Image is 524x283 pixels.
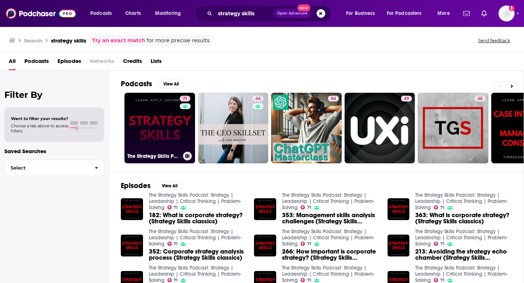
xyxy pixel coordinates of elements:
[434,278,444,282] a: 71
[307,279,311,282] span: 71
[437,8,450,19] span: More
[174,279,178,282] span: 71
[282,212,379,224] span: 353: Management skills analysis challenges (Strategy Skills classics)
[282,228,374,247] a: The Strategy Skills Podcast: Strategy | Leadership | Critical Thinking | Problem-Solving
[415,248,512,261] a: 213: Avoiding the strategy echo chamber (Strategy Skills classics)
[255,95,261,103] span: 44
[388,198,410,220] img: 363: What is corporate strategy? (Strategy Skills classics)
[415,192,508,211] a: The Strategy Skills Podcast: Strategy | Leadership | Critical Thinking | Problem-Solving
[499,5,515,21] span: Logged in as megcassidy
[149,228,241,247] a: The Strategy Skills Podcast: Strategy | Leadership | Critical Thinking | Problem-Solving
[254,235,276,257] img: 266: How important is corporate strategy? (Strategy Skills Classics)
[90,55,114,70] span: Networks
[24,55,49,70] a: Podcasts
[477,95,483,103] span: 48
[167,242,178,246] a: 71
[345,93,415,163] a: 49
[307,242,311,246] span: 71
[4,89,104,100] h2: Filter By
[9,55,16,70] a: All
[254,198,276,220] img: 353: Management skills analysis challenges (Strategy Skills classics)
[11,116,68,121] span: Want to filter your results?
[121,181,151,190] h2: Episodes
[440,242,444,246] span: 71
[434,205,444,210] a: 71
[24,37,42,44] h3: Search
[6,7,76,20] img: Podchaser - Follow, Share and Rate Podcasts
[121,79,184,88] a: PodcastsView All
[155,8,181,19] span: Monitoring
[274,9,311,18] button: Open AdvancedNew
[57,55,81,70] a: Episodes
[4,148,104,155] p: Saved Searches
[90,8,112,19] span: Podcasts
[215,8,274,19] input: Search podcasts, credits, & more...
[331,95,336,103] span: 54
[202,5,338,22] div: Search podcasts, credits, & more...
[174,206,178,209] span: 71
[382,8,432,19] button: open menu
[440,279,444,282] span: 71
[499,5,515,21] img: User Profile
[121,198,143,220] img: 182: What is corporate strategy? (Strategy Skills classics)
[301,278,311,282] a: 71
[51,37,86,44] h3: strategy skills
[387,8,422,19] span: For Podcasters
[167,205,178,210] a: 71
[147,36,210,45] span: for more precise results
[418,93,488,163] a: 48
[346,8,375,19] span: For Business
[297,4,310,11] span: New
[277,12,307,15] span: Open Advanced
[180,96,190,101] a: 71
[124,93,195,163] a: 71The Strategy Skills Podcast: Strategy | Leadership | Critical Thinking | Problem-Solving
[415,212,512,224] span: 363: What is corporate strategy? (Strategy Skills classics)
[198,93,269,163] a: 44
[307,206,311,209] span: 71
[271,93,342,163] a: 54
[509,5,515,11] svg: Add a profile image
[123,55,142,70] a: Credits
[158,80,184,88] button: View All
[432,8,459,19] button: open menu
[388,235,410,257] img: 213: Avoiding the strategy echo chamber (Strategy Skills classics)
[401,96,412,101] a: 49
[479,7,490,20] a: Show notifications dropdown
[475,96,485,101] a: 48
[121,79,152,88] h2: Podcasts
[282,248,379,261] a: 266: How important is corporate strategy? (Strategy Skills Classics)
[301,242,311,246] a: 71
[183,95,187,103] span: 71
[149,212,246,224] a: 182: What is corporate strategy? (Strategy Skills classics)
[476,37,512,44] button: Send feedback
[149,248,246,261] span: 352: Corporate strategy analysis process (Strategy Skills classics)
[4,160,104,176] button: Select
[121,235,143,257] img: 352: Corporate strategy analysis process (Strategy Skills classics)
[253,96,263,101] a: 44
[167,278,178,282] a: 71
[499,5,515,21] button: Show profile menu
[460,7,473,20] a: Show notifications dropdown
[434,242,444,246] a: 71
[328,96,339,101] a: 54
[125,8,141,19] span: Charts
[282,192,374,211] a: The Strategy Skills Podcast: Strategy | Leadership | Critical Thinking | Problem-Solving
[151,55,162,70] a: Lists
[11,123,68,133] span: Choose a tab above to access filters.
[149,192,241,211] a: The Strategy Skills Podcast: Strategy | Leadership | Critical Thinking | Problem-Solving
[174,242,178,246] span: 71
